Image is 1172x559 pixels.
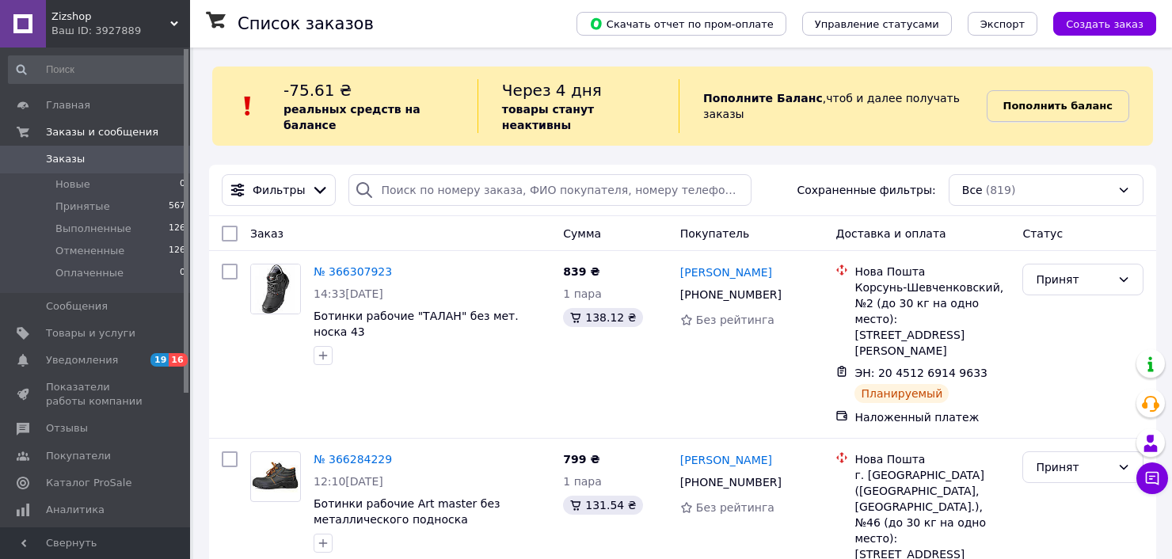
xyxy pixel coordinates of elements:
span: Zizshop [51,10,170,24]
span: Фильтры [253,182,305,198]
a: Фото товару [250,264,301,314]
b: реальных средств на балансе [283,103,420,131]
a: [PERSON_NAME] [680,452,772,468]
div: [PHONE_NUMBER] [677,283,785,306]
button: Экспорт [968,12,1037,36]
span: 16 [169,353,187,367]
span: Отзывы [46,421,88,435]
span: Управление статусами [815,18,939,30]
span: Принятые [55,200,110,214]
span: Каталог ProSale [46,476,131,490]
img: Фото товару [251,461,300,493]
input: Поиск по номеру заказа, ФИО покупателя, номеру телефона, Email, номеру накладной [348,174,751,206]
span: 1 пара [563,287,602,300]
div: Наложенный платеж [854,409,1010,425]
span: 12:10[DATE] [314,475,383,488]
span: Скачать отчет по пром-оплате [589,17,774,31]
div: Нова Пошта [854,264,1010,279]
a: Ботинки рабочие Art master без металлического подноска [314,497,500,526]
a: № 366307923 [314,265,392,278]
div: Нова Пошта [854,451,1010,467]
span: Доставка и оплата [835,227,946,240]
span: 126 [169,244,185,258]
span: Без рейтинга [696,501,774,514]
a: Фото товару [250,451,301,502]
div: Ваш ID: 3927889 [51,24,190,38]
button: Скачать отчет по пром-оплате [576,12,786,36]
img: Фото товару [251,264,300,314]
div: Планируемый [854,384,949,403]
span: 839 ₴ [563,265,599,278]
span: Заказы [46,152,85,166]
span: -75.61 ₴ [283,81,352,100]
span: 567 [169,200,185,214]
span: Через 4 дня [502,81,602,100]
b: товары станут неактивны [502,103,594,131]
span: Все [962,182,983,198]
b: Пополните Баланс [703,92,823,105]
span: 799 ₴ [563,453,599,466]
span: 126 [169,222,185,236]
span: Без рейтинга [696,314,774,326]
span: Показатели работы компании [46,380,146,409]
span: Заказ [250,227,283,240]
h1: Список заказов [238,14,374,33]
span: 1 пара [563,475,602,488]
span: 14:33[DATE] [314,287,383,300]
span: Отмененные [55,244,124,258]
div: Принят [1036,458,1111,476]
span: Сохраненные фильтры: [797,182,935,198]
span: Статус [1022,227,1063,240]
div: 138.12 ₴ [563,308,642,327]
span: Покупатель [680,227,750,240]
div: 131.54 ₴ [563,496,642,515]
img: :exclamation: [236,94,260,118]
span: Выполненные [55,222,131,236]
input: Поиск [8,55,187,84]
span: Экспорт [980,18,1025,30]
span: Оплаченные [55,266,124,280]
button: Управление статусами [802,12,952,36]
span: Уведомления [46,353,118,367]
span: Главная [46,98,90,112]
b: Пополнить баланс [1003,100,1113,112]
a: [PERSON_NAME] [680,264,772,280]
a: Ботинки рабочие "ТАЛАН" без мет. носка 43 [314,310,519,338]
div: Принят [1036,271,1111,288]
button: Чат с покупателем [1136,462,1168,494]
div: [PHONE_NUMBER] [677,471,785,493]
a: Создать заказ [1037,17,1156,29]
div: , чтоб и далее получать заказы [679,79,986,133]
span: Аналитика [46,503,105,517]
span: ЭН: 20 4512 6914 9633 [854,367,987,379]
span: Сумма [563,227,601,240]
div: Корсунь-Шевченковский, №2 (до 30 кг на одно место): [STREET_ADDRESS][PERSON_NAME] [854,279,1010,359]
span: Товары и услуги [46,326,135,340]
span: 19 [150,353,169,367]
span: 0 [180,266,185,280]
span: Создать заказ [1066,18,1143,30]
span: Новые [55,177,90,192]
span: Сообщения [46,299,108,314]
span: Заказы и сообщения [46,125,158,139]
button: Создать заказ [1053,12,1156,36]
span: (819) [986,184,1016,196]
span: 0 [180,177,185,192]
a: Пополнить баланс [987,90,1129,122]
a: № 366284229 [314,453,392,466]
span: Покупатели [46,449,111,463]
